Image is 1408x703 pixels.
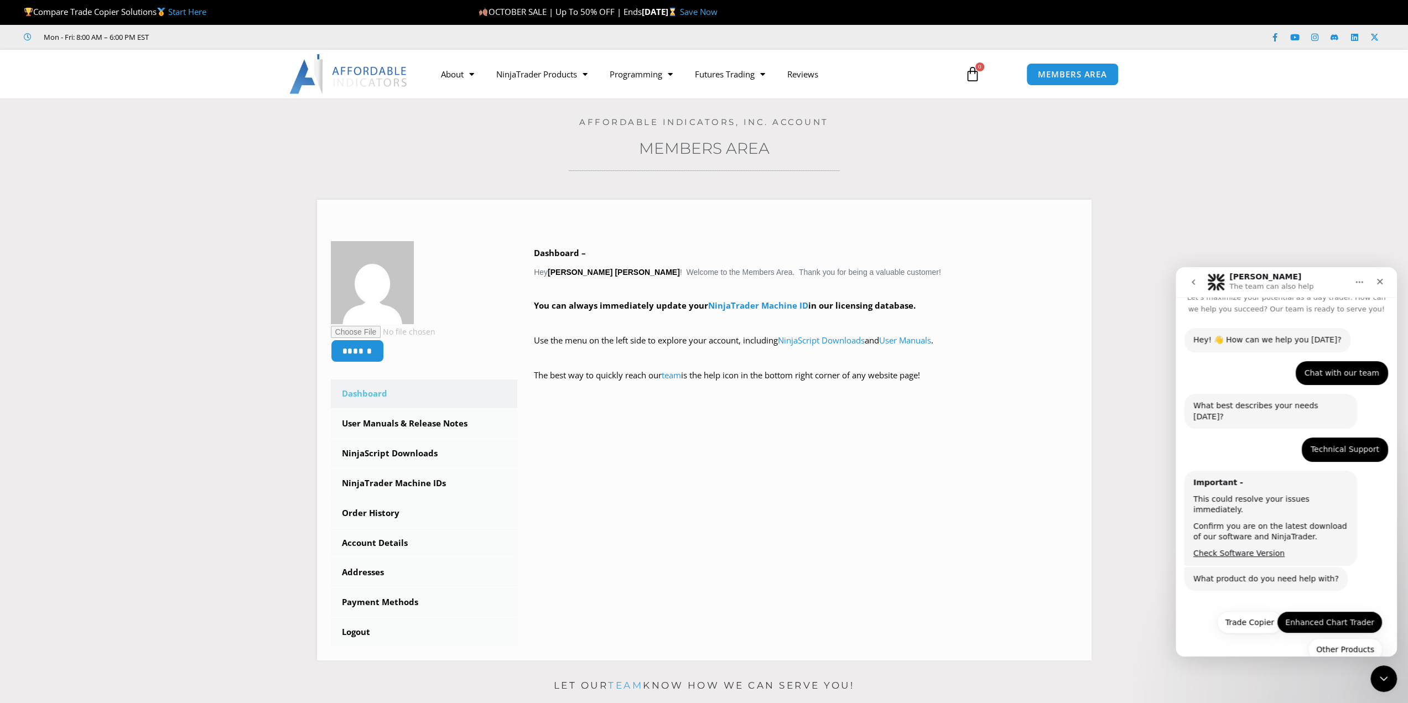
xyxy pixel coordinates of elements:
[331,469,518,498] a: NinjaTrader Machine IDs
[331,558,518,587] a: Addresses
[331,379,518,647] nav: Account pages
[24,6,206,17] span: Compare Trade Copier Solutions
[331,529,518,558] a: Account Details
[168,6,206,17] a: Start Here
[776,61,829,87] a: Reviews
[331,618,518,647] a: Logout
[331,439,518,468] a: NinjaScript Downloads
[599,61,684,87] a: Programming
[157,8,165,16] img: 🥇
[548,268,680,277] strong: [PERSON_NAME] [PERSON_NAME]
[331,241,414,324] img: 8238e644ec491e7434616f3b299f517a81825848ff9ea252367ca992b10acf87
[1038,70,1107,79] span: MEMBERS AREA
[608,680,643,691] a: team
[641,6,679,17] strong: [DATE]
[534,333,1078,364] p: Use the menu on the left side to explore your account, including and .
[41,30,149,44] span: Mon - Fri: 8:00 AM – 6:00 PM EST
[948,58,997,90] a: 0
[534,300,916,311] strong: You can always immediately update your in our licensing database.
[164,32,330,43] iframe: Customer reviews powered by Trustpilot
[485,61,599,87] a: NinjaTrader Products
[879,335,931,346] a: User Manuals
[331,379,518,408] a: Dashboard
[132,371,207,393] button: Other Products
[662,369,681,381] a: team
[975,63,984,71] span: 0
[479,8,487,16] img: 🍂
[1370,665,1397,692] iframe: Intercom live chat
[430,61,485,87] a: About
[331,499,518,528] a: Order History
[1176,267,1397,657] iframe: Intercom live chat
[430,61,952,87] nav: Menu
[778,335,865,346] a: NinjaScript Downloads
[639,139,770,158] a: Members Area
[24,8,33,16] img: 🏆
[479,6,641,17] span: OCTOBER SALE | Up To 50% OFF | Ends
[1026,63,1119,86] a: MEMBERS AREA
[684,61,776,87] a: Futures Trading
[534,246,1078,399] div: Hey ! Welcome to the Members Area. Thank you for being a valuable customer!
[289,54,408,94] img: LogoAI | Affordable Indicators – NinjaTrader
[331,588,518,617] a: Payment Methods
[534,368,1078,399] p: The best way to quickly reach our is the help icon in the bottom right corner of any website page!
[708,300,808,311] a: NinjaTrader Machine ID
[679,6,717,17] a: Save Now
[317,677,1092,695] p: Let our know how we can serve you!
[668,8,677,16] img: ⌛
[579,117,829,127] a: Affordable Indicators, Inc. Account
[534,247,586,258] b: Dashboard –
[331,409,518,438] a: User Manuals & Release Notes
